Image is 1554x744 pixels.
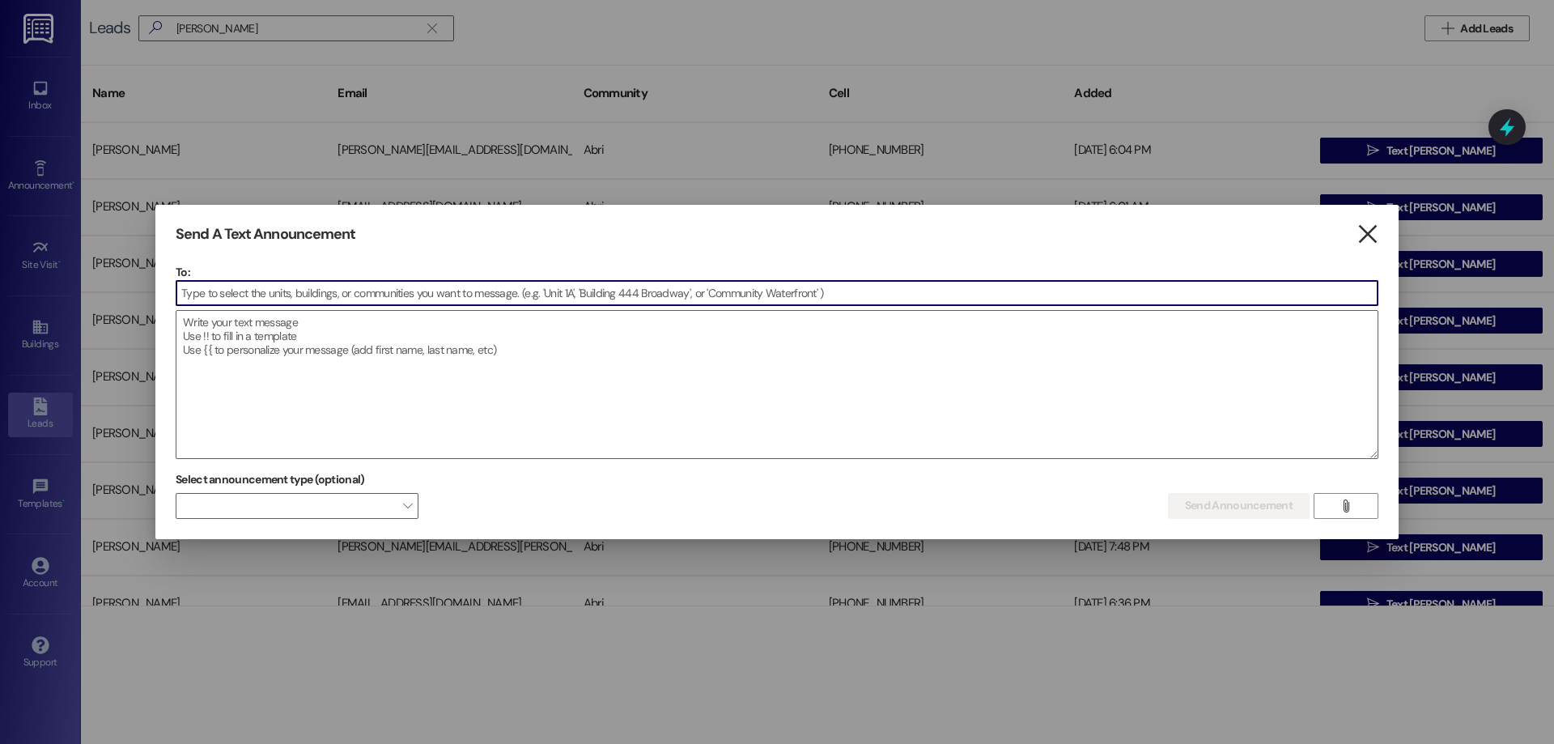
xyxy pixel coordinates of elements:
[176,264,1378,280] p: To:
[1168,493,1310,519] button: Send Announcement
[1357,226,1378,243] i: 
[176,225,355,244] h3: Send A Text Announcement
[176,281,1378,305] input: Type to select the units, buildings, or communities you want to message. (e.g. 'Unit 1A', 'Buildi...
[176,467,365,492] label: Select announcement type (optional)
[1185,497,1293,514] span: Send Announcement
[1340,500,1352,512] i: 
